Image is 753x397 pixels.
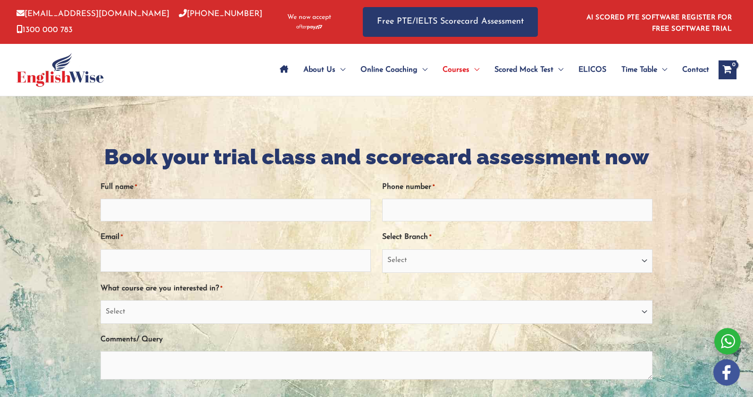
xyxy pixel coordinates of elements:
[100,332,163,347] label: Comments/ Query
[553,53,563,86] span: Menu Toggle
[100,179,137,195] label: Full name
[443,53,469,86] span: Courses
[360,53,418,86] span: Online Coaching
[272,53,709,86] nav: Site Navigation: Main Menu
[621,53,657,86] span: Time Table
[100,229,123,245] label: Email
[435,53,487,86] a: CoursesMenu Toggle
[296,53,353,86] a: About UsMenu Toggle
[17,10,169,18] a: [EMAIL_ADDRESS][DOMAIN_NAME]
[675,53,709,86] a: Contact
[100,281,222,296] label: What course are you interested in?
[353,53,435,86] a: Online CoachingMenu Toggle
[469,53,479,86] span: Menu Toggle
[487,53,571,86] a: Scored Mock TestMenu Toggle
[578,53,606,86] span: ELICOS
[418,53,427,86] span: Menu Toggle
[296,25,322,30] img: Afterpay-Logo
[494,53,553,86] span: Scored Mock Test
[713,359,740,386] img: white-facebook.png
[614,53,675,86] a: Time TableMenu Toggle
[719,60,736,79] a: View Shopping Cart, empty
[571,53,614,86] a: ELICOS
[17,26,73,34] a: 1300 000 783
[586,14,732,33] a: AI SCORED PTE SOFTWARE REGISTER FOR FREE SOFTWARE TRIAL
[657,53,667,86] span: Menu Toggle
[100,144,653,171] h2: Book your trial class and scorecard assessment now
[581,7,736,37] aside: Header Widget 1
[287,13,331,22] span: We now accept
[363,7,538,37] a: Free PTE/IELTS Scorecard Assessment
[382,179,435,195] label: Phone number
[382,229,431,245] label: Select Branch
[682,53,709,86] span: Contact
[303,53,335,86] span: About Us
[17,53,104,87] img: cropped-ew-logo
[335,53,345,86] span: Menu Toggle
[179,10,262,18] a: [PHONE_NUMBER]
